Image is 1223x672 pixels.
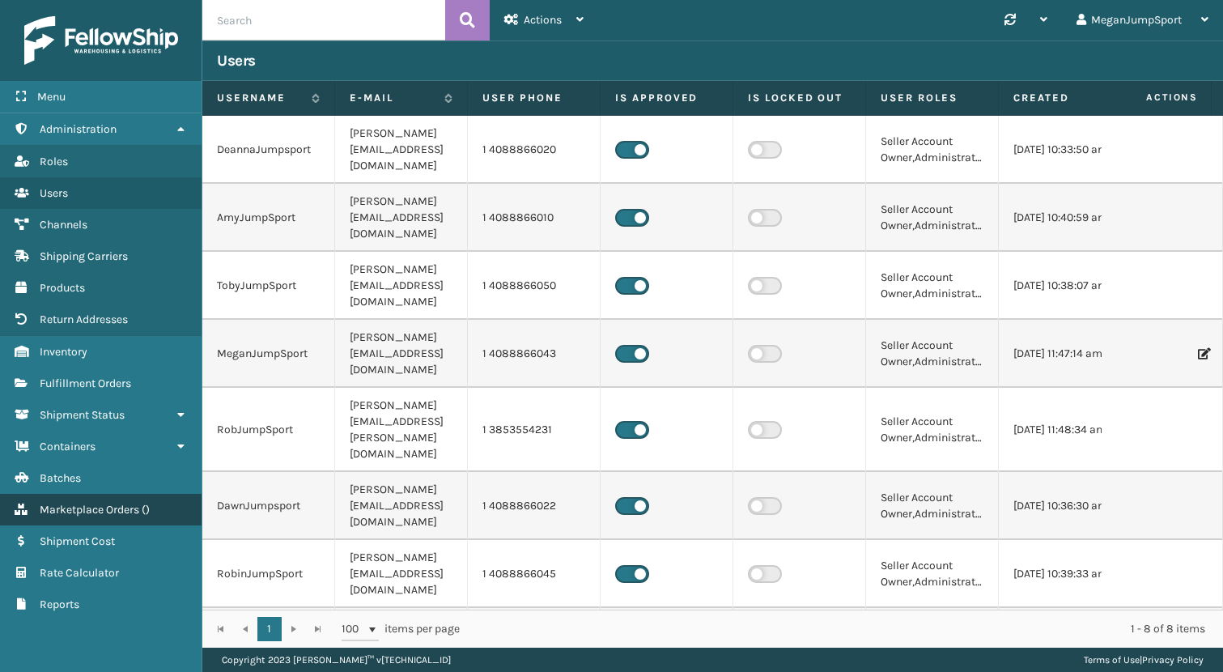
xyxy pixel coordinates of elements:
[748,91,851,105] label: Is Locked Out
[142,503,150,517] span: ( )
[615,91,718,105] label: Is Approved
[24,16,178,65] img: logo
[335,472,468,540] td: [PERSON_NAME][EMAIL_ADDRESS][DOMAIN_NAME]
[468,116,601,184] td: 1 4088866020
[40,155,68,168] span: Roles
[468,540,601,608] td: 1 4088866045
[1013,91,1100,105] label: Created
[866,540,999,608] td: Seller Account Owner,Administrators
[866,472,999,540] td: Seller Account Owner,Administrators
[468,252,601,320] td: 1 4088866050
[217,51,256,70] h3: Users
[222,648,451,672] p: Copyright 2023 [PERSON_NAME]™ v [TECHNICAL_ID]
[999,320,1132,388] td: [DATE] 11:47:14 am
[40,566,119,580] span: Rate Calculator
[999,116,1132,184] td: [DATE] 10:33:50 am
[1198,348,1208,359] i: Edit
[524,13,562,27] span: Actions
[40,281,85,295] span: Products
[40,503,139,517] span: Marketplace Orders
[40,440,96,453] span: Containers
[335,540,468,608] td: [PERSON_NAME][EMAIL_ADDRESS][DOMAIN_NAME]
[866,184,999,252] td: Seller Account Owner,Administrators
[40,376,131,390] span: Fulfillment Orders
[202,608,335,660] td: CindyJumpSport
[40,218,87,232] span: Channels
[335,320,468,388] td: [PERSON_NAME][EMAIL_ADDRESS][DOMAIN_NAME]
[482,621,1205,637] div: 1 - 8 of 8 items
[202,320,335,388] td: MeganJumpSport
[999,540,1132,608] td: [DATE] 10:39:33 am
[40,249,128,263] span: Shipping Carriers
[1095,84,1208,111] span: Actions
[37,90,66,104] span: Menu
[999,388,1132,472] td: [DATE] 11:48:34 am
[342,621,366,637] span: 100
[217,91,304,105] label: Username
[40,408,125,422] span: Shipment Status
[40,598,79,611] span: Reports
[468,184,601,252] td: 1 4088866010
[350,91,436,105] label: E-mail
[335,184,468,252] td: [PERSON_NAME][EMAIL_ADDRESS][DOMAIN_NAME]
[40,122,117,136] span: Administration
[468,388,601,472] td: 1 3853554231
[335,388,468,472] td: [PERSON_NAME][EMAIL_ADDRESS][PERSON_NAME][DOMAIN_NAME]
[335,608,468,660] td: [EMAIL_ADDRESS][DOMAIN_NAME]
[202,184,335,252] td: AmyJumpSport
[342,617,460,641] span: items per page
[1084,654,1140,666] a: Terms of Use
[40,471,81,485] span: Batches
[40,534,115,548] span: Shipment Cost
[999,184,1132,252] td: [DATE] 10:40:59 am
[881,91,983,105] label: User Roles
[866,388,999,472] td: Seller Account Owner,Administrators
[202,472,335,540] td: DawnJumpsport
[866,608,999,660] td: Seller Account Owner,Administrators
[257,617,282,641] a: 1
[468,608,601,660] td: 1 2223334455
[999,252,1132,320] td: [DATE] 10:38:07 am
[866,320,999,388] td: Seller Account Owner,Administrators
[999,472,1132,540] td: [DATE] 10:36:30 am
[40,345,87,359] span: Inventory
[202,252,335,320] td: TobyJumpSport
[468,320,601,388] td: 1 4088866043
[40,186,68,200] span: Users
[335,116,468,184] td: [PERSON_NAME][EMAIL_ADDRESS][DOMAIN_NAME]
[866,252,999,320] td: Seller Account Owner,Administrators
[202,388,335,472] td: RobJumpSport
[40,313,128,326] span: Return Addresses
[482,91,585,105] label: User phone
[1084,648,1204,672] div: |
[999,608,1132,660] td: [DATE] 09:02:31 am
[866,116,999,184] td: Seller Account Owner,Administrators
[202,116,335,184] td: DeannaJumpsport
[1142,654,1204,666] a: Privacy Policy
[335,252,468,320] td: [PERSON_NAME][EMAIL_ADDRESS][DOMAIN_NAME]
[202,540,335,608] td: RobinJumpSport
[468,472,601,540] td: 1 4088866022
